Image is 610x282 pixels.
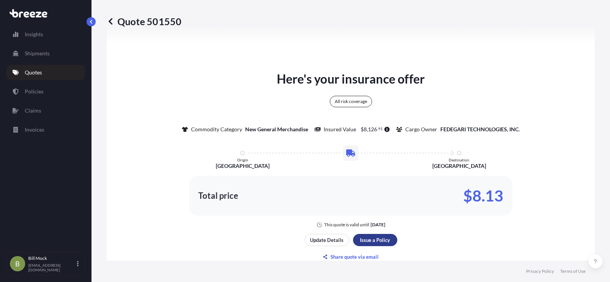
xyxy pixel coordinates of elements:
[526,268,554,274] a: Privacy Policy
[198,192,238,200] p: Total price
[310,236,344,244] p: Update Details
[191,126,242,133] p: Commodity Category
[367,127,368,132] span: ,
[25,69,42,76] p: Quotes
[25,88,43,95] p: Policies
[364,127,367,132] span: 8
[25,50,50,57] p: Shipments
[305,251,397,263] button: Share quote via email
[324,126,356,133] p: Insured Value
[405,126,437,133] p: Cargo Owner
[25,107,41,114] p: Claims
[216,162,270,170] p: [GEOGRAPHIC_DATA]
[305,234,349,246] button: Update Details
[377,127,378,130] span: .
[353,234,397,246] button: Issue a Policy
[28,263,75,272] p: [EMAIL_ADDRESS][DOMAIN_NAME]
[368,127,377,132] span: 126
[361,127,364,132] span: $
[277,70,425,88] p: Here's your insurance offer
[245,126,308,133] p: New General Merchandise
[107,15,181,27] p: Quote 501550
[432,162,486,170] p: [GEOGRAPHIC_DATA]
[331,253,379,261] p: Share quote via email
[6,122,85,137] a: Invoices
[6,84,85,99] a: Policies
[28,255,75,261] p: Bill Mock
[560,268,586,274] a: Terms of Use
[237,158,248,162] p: Origin
[324,222,369,228] p: This quote is valid until
[378,127,383,130] span: 91
[371,222,385,228] p: [DATE]
[6,65,85,80] a: Quotes
[25,126,44,134] p: Invoices
[440,126,520,133] p: FEDEGARI TECHNOLOGIES, INC.
[25,31,43,38] p: Insights
[6,27,85,42] a: Insights
[463,190,503,202] p: $8.13
[330,96,372,107] div: All risk coverage
[6,46,85,61] a: Shipments
[360,236,390,244] p: Issue a Policy
[6,103,85,118] a: Claims
[449,158,469,162] p: Destination
[15,260,20,267] span: B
